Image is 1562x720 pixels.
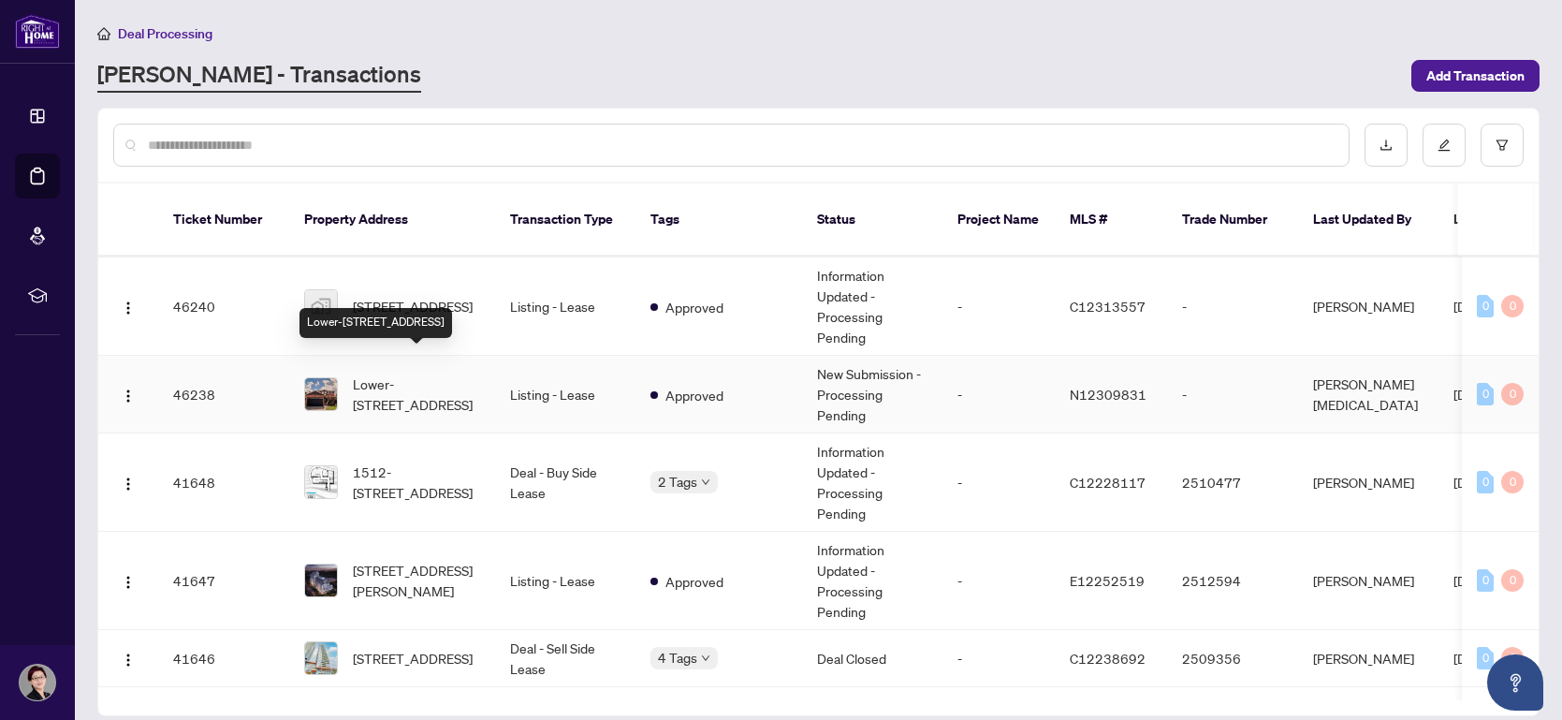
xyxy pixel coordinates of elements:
button: Logo [113,643,143,673]
span: 4 Tags [658,647,697,669]
span: [STREET_ADDRESS] [353,648,473,669]
span: C12238692 [1070,650,1146,667]
td: - [1167,257,1298,356]
span: download [1380,139,1393,152]
td: Deal - Sell Side Lease [495,630,635,687]
button: Add Transaction [1411,60,1540,92]
button: download [1365,124,1408,167]
td: - [942,433,1055,532]
td: 2510477 [1167,433,1298,532]
th: Transaction Type [495,184,635,257]
div: 0 [1501,569,1524,592]
td: 46238 [158,356,289,433]
th: Project Name [942,184,1055,257]
img: Profile Icon [20,665,55,700]
span: filter [1496,139,1509,152]
button: Logo [113,467,143,497]
a: [PERSON_NAME] - Transactions [97,59,421,93]
td: - [1167,356,1298,433]
div: 0 [1501,647,1524,669]
button: filter [1481,124,1524,167]
button: Open asap [1487,654,1543,711]
th: Property Address [289,184,495,257]
th: Tags [635,184,802,257]
td: [PERSON_NAME][MEDICAL_DATA] [1298,356,1438,433]
td: Listing - Lease [495,532,635,630]
span: N12309831 [1070,386,1146,403]
td: [PERSON_NAME] [1298,433,1438,532]
td: - [942,532,1055,630]
td: [PERSON_NAME] [1298,532,1438,630]
img: thumbnail-img [305,565,337,596]
img: Logo [121,477,136,492]
td: - [942,630,1055,687]
button: Logo [113,566,143,595]
span: [DATE] [1453,474,1495,491]
td: 46240 [158,257,289,356]
td: Information Updated - Processing Pending [802,532,942,630]
img: Logo [121,653,136,668]
td: 41647 [158,532,289,630]
div: 0 [1477,569,1494,592]
td: Information Updated - Processing Pending [802,433,942,532]
span: E12252519 [1070,572,1145,589]
span: [DATE] [1453,572,1495,589]
th: Last Updated By [1298,184,1438,257]
span: Approved [665,385,723,405]
td: Deal - Buy Side Lease [495,433,635,532]
span: [STREET_ADDRESS] [353,296,473,316]
th: Trade Number [1167,184,1298,257]
img: Logo [121,575,136,590]
span: [STREET_ADDRESS][PERSON_NAME] [353,560,480,601]
button: Logo [113,379,143,409]
td: Listing - Lease [495,356,635,433]
div: 0 [1477,383,1494,405]
td: - [942,257,1055,356]
span: Deal Processing [118,25,212,42]
img: thumbnail-img [305,466,337,498]
button: Logo [113,291,143,321]
div: 0 [1477,295,1494,317]
span: 1512-[STREET_ADDRESS] [353,462,480,503]
td: [PERSON_NAME] [1298,257,1438,356]
td: New Submission - Processing Pending [802,356,942,433]
td: 2512594 [1167,532,1298,630]
td: Listing - Lease [495,257,635,356]
div: 0 [1501,383,1524,405]
th: Status [802,184,942,257]
div: 0 [1501,295,1524,317]
img: Logo [121,389,136,404]
span: edit [1438,139,1451,152]
div: 0 [1501,471,1524,493]
div: 0 [1477,471,1494,493]
td: [PERSON_NAME] [1298,630,1438,687]
span: [DATE] [1453,650,1495,667]
td: Deal Closed [802,630,942,687]
span: [DATE] [1453,298,1495,315]
img: thumbnail-img [305,290,337,322]
img: thumbnail-img [305,378,337,410]
span: Approved [665,571,723,592]
span: [DATE] [1453,386,1495,403]
td: 41648 [158,433,289,532]
th: MLS # [1055,184,1167,257]
img: thumbnail-img [305,642,337,674]
span: C12313557 [1070,298,1146,315]
span: down [701,654,710,663]
button: edit [1423,124,1466,167]
th: Ticket Number [158,184,289,257]
span: down [701,478,710,487]
div: 0 [1477,647,1494,669]
span: Add Transaction [1426,61,1525,91]
img: Logo [121,301,136,316]
span: Lower-[STREET_ADDRESS] [353,374,480,415]
td: Information Updated - Processing Pending [802,257,942,356]
img: logo [15,14,60,49]
span: 2 Tags [658,471,697,492]
td: - [942,356,1055,433]
span: home [97,27,110,40]
span: Approved [665,297,723,317]
td: 2509356 [1167,630,1298,687]
td: 41646 [158,630,289,687]
span: C12228117 [1070,474,1146,491]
